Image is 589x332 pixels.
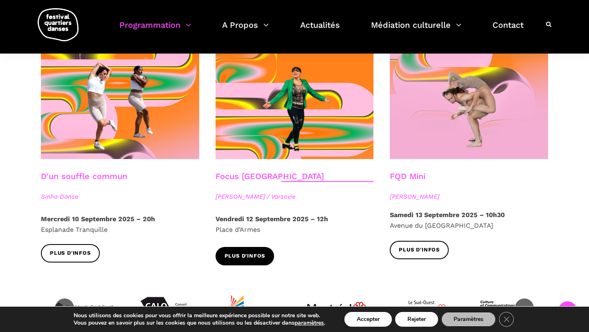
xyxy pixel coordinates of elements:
[390,171,425,181] a: FQD Mini
[371,18,461,42] a: Médiation culturelle
[216,247,274,265] a: Plus d'infos
[41,192,199,202] span: Sinha Danse
[390,241,449,259] a: Plus d'infos
[294,319,324,327] button: paramètres
[216,215,328,223] strong: Vendredi 12 Septembre 2025 – 12h
[441,312,496,327] button: Paramètres
[395,312,438,327] button: Rejeter
[41,215,155,223] strong: Mercredi 10 Septembre 2025 – 20h
[74,319,325,327] p: Vous pouvez en savoir plus sur les cookies que nous utilisons ou les désactiver dans .
[74,312,325,319] p: Nous utilisons des cookies pour vous offrir la meilleure expérience possible sur notre site web.
[300,18,340,42] a: Actualités
[344,312,392,327] button: Accepter
[41,171,127,181] a: D'un souffle commun
[119,18,191,42] a: Programmation
[499,312,514,327] button: Close GDPR Cookie Banner
[492,18,524,42] a: Contact
[216,171,324,181] a: Focus [GEOGRAPHIC_DATA]
[216,192,374,202] span: [PERSON_NAME] / Varsovie
[41,226,108,233] span: Esplanade Tranquille
[390,222,493,229] span: Avenue du [GEOGRAPHIC_DATA]
[50,249,91,258] span: Plus d'infos
[390,211,505,219] strong: Samedi 13 Septembre 2025 – 10h30
[225,252,265,260] span: Plus d'infos
[399,246,440,254] span: Plus d'infos
[222,18,269,42] a: A Propos
[38,8,79,41] img: logo-fqd-med
[390,192,548,202] span: [PERSON_NAME]
[41,244,100,262] a: Plus d'infos
[216,214,374,235] p: Place d’Armes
